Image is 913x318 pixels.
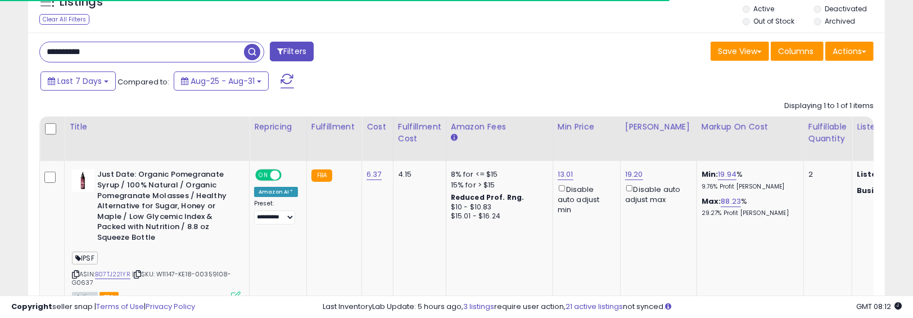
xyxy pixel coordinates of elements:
[697,117,803,161] th: The percentage added to the cost of goods (COGS) that forms the calculator for Min & Max prices.
[100,292,119,302] span: FBA
[463,301,494,312] a: 3 listings
[254,200,298,225] div: Preset:
[117,77,169,87] span: Compared to:
[558,183,612,215] div: Disable auto adjust min
[97,169,234,245] b: Just Date: Organic Pomegranate Syrup / 100% Natural / Organic Pomegranate Molasses / Healthy Alte...
[57,75,102,87] span: Last 7 Days
[11,302,195,312] div: seller snap | |
[451,169,544,180] div: 8% for <= $15
[451,192,525,202] b: Reduced Prof. Rng.
[753,16,794,26] label: Out of Stock
[311,121,357,133] div: Fulfillment
[566,301,623,312] a: 21 active listings
[711,42,769,61] button: Save View
[625,121,692,133] div: [PERSON_NAME]
[753,4,774,14] label: Active
[96,301,144,312] a: Terms of Use
[856,301,902,312] span: 2025-09-8 08:12 GMT
[254,187,298,197] div: Amazon AI *
[311,169,332,182] small: FBA
[857,169,908,180] b: Listed Price:
[254,121,302,133] div: Repricing
[256,171,270,180] span: ON
[825,4,867,14] label: Deactivated
[95,270,130,279] a: B07TJ221YR
[40,71,116,91] button: Last 7 Days
[451,180,544,190] div: 15% for > $15
[72,292,98,302] span: All listings currently available for purchase on Amazon
[191,75,255,87] span: Aug-25 - Aug-31
[280,171,298,180] span: OFF
[825,16,855,26] label: Archived
[702,196,721,207] b: Max:
[718,169,736,180] a: 19.94
[451,133,458,143] small: Amazon Fees.
[702,169,718,180] b: Min:
[778,46,813,57] span: Columns
[702,121,799,133] div: Markup on Cost
[398,121,441,145] div: Fulfillment Cost
[451,212,544,221] div: $15.01 - $16.24
[39,14,89,25] div: Clear All Filters
[367,169,382,180] a: 6.37
[702,209,795,217] p: 29.27% Profit [PERSON_NAME]
[72,270,232,286] span: | SKU: W11147-KE18-00359108-G0637
[72,169,94,192] img: 31z859cXREL._SL40_.jpg
[808,121,847,145] div: Fulfillable Quantity
[69,121,245,133] div: Title
[702,169,795,190] div: %
[72,252,98,265] span: IPSF
[146,301,195,312] a: Privacy Policy
[451,203,544,212] div: $10 - $10.83
[270,42,314,61] button: Filters
[702,183,795,191] p: 9.76% Profit [PERSON_NAME]
[11,301,52,312] strong: Copyright
[367,121,388,133] div: Cost
[558,121,616,133] div: Min Price
[702,196,795,217] div: %
[825,42,874,61] button: Actions
[721,196,741,207] a: 88.23
[558,169,573,180] a: 13.01
[771,42,824,61] button: Columns
[808,169,843,180] div: 2
[398,169,437,180] div: 4.15
[323,302,902,312] div: Last InventoryLab Update: 5 hours ago, require user action, not synced.
[174,71,269,91] button: Aug-25 - Aug-31
[451,121,548,133] div: Amazon Fees
[784,101,874,111] div: Displaying 1 to 1 of 1 items
[625,183,688,205] div: Disable auto adjust max
[625,169,643,180] a: 19.20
